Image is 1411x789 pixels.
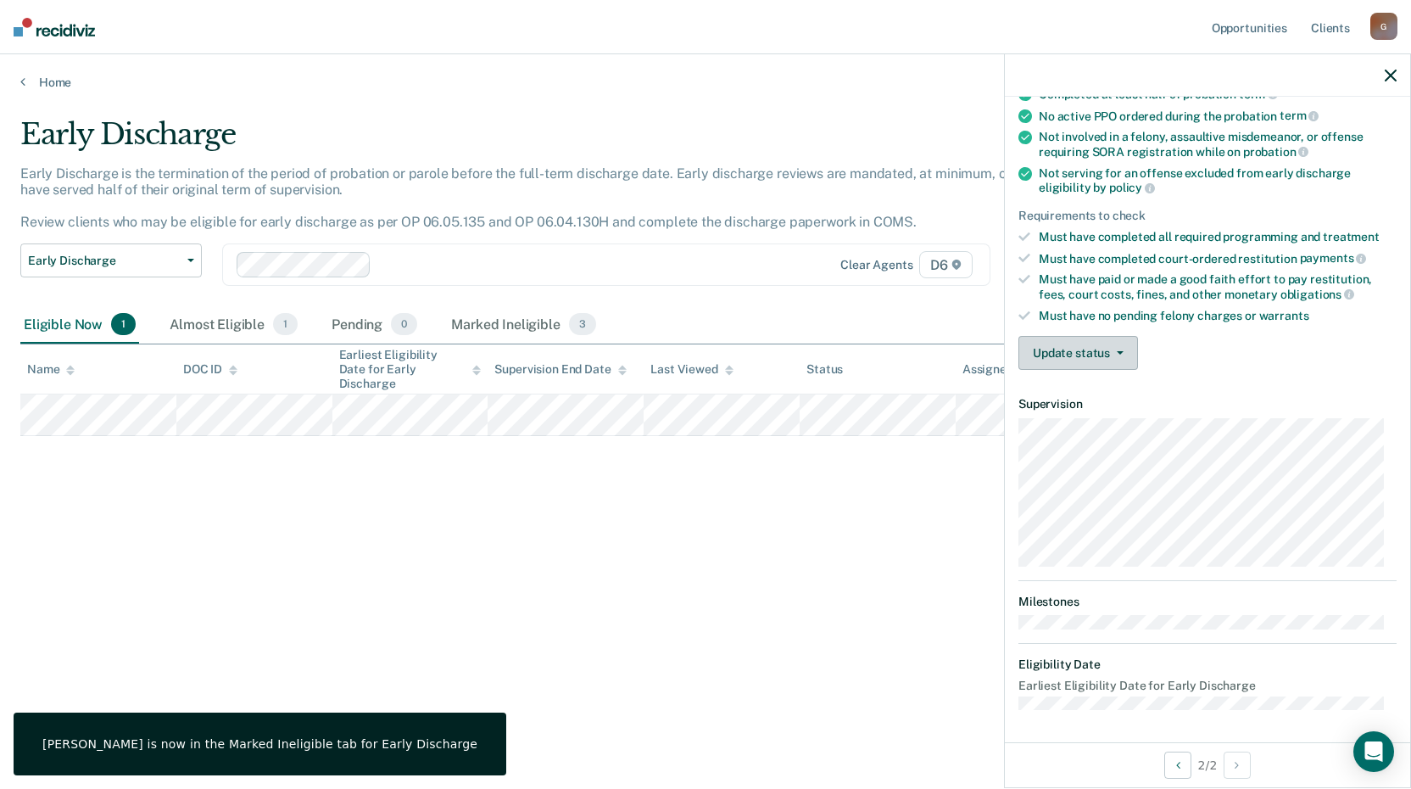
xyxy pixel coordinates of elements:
[20,306,139,344] div: Eligible Now
[569,313,596,335] span: 3
[1300,251,1367,265] span: payments
[494,362,626,377] div: Supervision End Date
[1039,109,1397,124] div: No active PPO ordered during the probation
[328,306,421,344] div: Pending
[111,313,136,335] span: 1
[1259,309,1309,322] span: warrants
[1039,166,1397,195] div: Not serving for an offense excluded from early discharge eligibility by
[1239,87,1278,101] span: term
[1039,309,1397,323] div: Must have no pending felony charges or
[1039,130,1397,159] div: Not involved in a felony, assaultive misdemeanor, or offense requiring SORA registration while on
[840,258,912,272] div: Clear agents
[1109,181,1155,194] span: policy
[1018,657,1397,672] dt: Eligibility Date
[1243,145,1309,159] span: probation
[20,75,1391,90] a: Home
[1323,230,1380,243] span: treatment
[448,306,600,344] div: Marked Ineligible
[1280,288,1354,301] span: obligations
[1018,595,1397,609] dt: Milestones
[28,254,181,268] span: Early Discharge
[1018,397,1397,411] dt: Supervision
[1018,336,1138,370] button: Update status
[1005,742,1410,787] div: 2 / 2
[919,251,973,278] span: D6
[1039,251,1397,266] div: Must have completed court-ordered restitution
[166,306,301,344] div: Almost Eligible
[806,362,843,377] div: Status
[1018,209,1397,223] div: Requirements to check
[14,18,95,36] img: Recidiviz
[1018,679,1397,693] dt: Earliest Eligibility Date for Early Discharge
[1280,109,1319,122] span: term
[962,362,1042,377] div: Assigned to
[1353,731,1394,772] div: Open Intercom Messenger
[183,362,237,377] div: DOC ID
[391,313,417,335] span: 0
[20,165,1074,231] p: Early Discharge is the termination of the period of probation or parole before the full-term disc...
[1039,272,1397,301] div: Must have paid or made a good faith effort to pay restitution, fees, court costs, fines, and othe...
[339,348,482,390] div: Earliest Eligibility Date for Early Discharge
[20,117,1079,165] div: Early Discharge
[1224,752,1251,779] button: Next Opportunity
[650,362,733,377] div: Last Viewed
[27,362,75,377] div: Name
[42,736,477,752] div: [PERSON_NAME] is now in the Marked Ineligible tab for Early Discharge
[1370,13,1397,40] div: G
[273,313,298,335] span: 1
[1164,752,1191,779] button: Previous Opportunity
[1039,230,1397,244] div: Must have completed all required programming and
